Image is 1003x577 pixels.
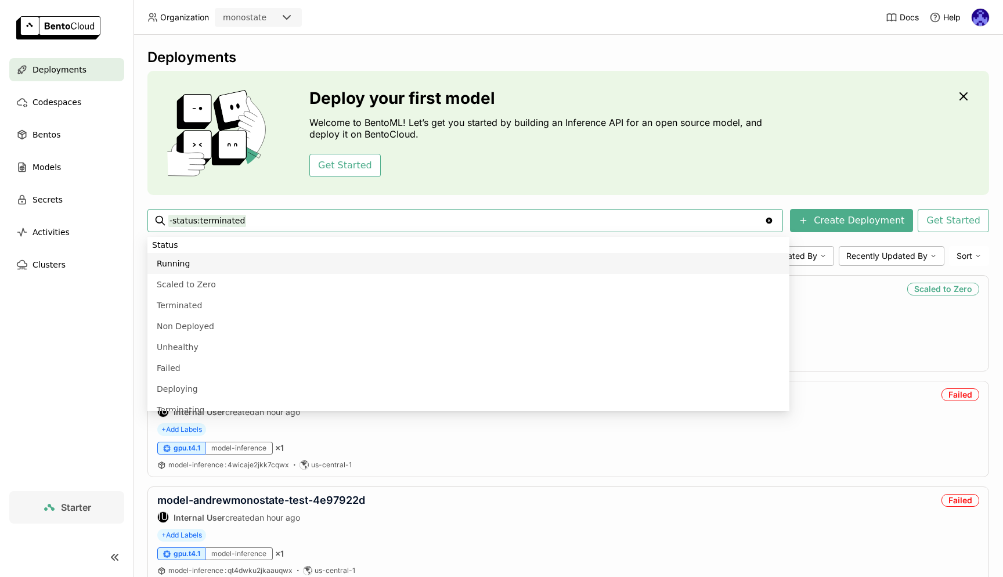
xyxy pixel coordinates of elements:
span: model-inference qt4dwku2jkaauqwx [168,566,293,575]
a: Clusters [9,253,124,276]
span: model-inference 4wicaje2jkk7cqwx [168,460,289,469]
div: Scaled to Zero [907,283,979,295]
div: created [157,406,363,417]
span: Docs [900,12,919,23]
span: : [225,460,226,469]
h3: Deploy your first model [309,89,768,107]
div: created [157,511,365,523]
li: Deploying [147,378,789,399]
span: gpu.t4.1 [174,549,200,558]
a: Codespaces [9,91,124,114]
span: Organization [160,12,209,23]
a: Activities [9,221,124,244]
div: Deployments [147,49,989,66]
span: Models [33,160,61,174]
a: Docs [886,12,919,23]
button: Get Started [918,209,989,232]
li: Non Deployed [147,316,789,337]
p: Welcome to BentoML! Let’s get you started by building an Inference API for an open source model, ... [309,117,768,140]
a: Bentos [9,123,124,146]
div: Internal User [157,511,169,523]
div: Failed [941,494,979,507]
span: +Add Labels [157,529,206,542]
img: logo [16,16,100,39]
li: Unhealthy [147,337,789,358]
span: Recently Updated By [846,251,928,261]
span: +Add Labels [157,423,206,436]
div: Sort [949,246,989,266]
div: IU [158,512,168,522]
li: Running [147,253,789,274]
input: Search [168,211,764,230]
img: cover onboarding [157,89,282,176]
a: Starter [9,491,124,524]
a: model-inference:4wicaje2jkk7cqwx [168,460,289,470]
span: Secrets [33,193,63,207]
strong: Internal User [174,407,225,417]
span: Clusters [33,258,66,272]
span: Starter [61,502,91,513]
span: Help [943,12,961,23]
span: × 1 [275,443,284,453]
span: Created By [774,251,817,261]
div: monostate [223,12,266,23]
div: Created By [767,246,834,266]
div: Internal User [157,406,169,417]
span: : [225,566,226,575]
span: us-central-1 [311,460,352,470]
div: model-inference [205,547,273,560]
svg: Clear value [764,216,774,225]
span: an hour ago [255,407,300,417]
li: Scaled to Zero [147,274,789,295]
span: an hour ago [255,513,300,522]
div: model-inference [205,442,273,455]
span: × 1 [275,549,284,559]
div: IU [158,406,168,417]
strong: Internal User [174,513,225,522]
div: Failed [941,388,979,401]
input: Selected monostate. [268,12,269,24]
a: Models [9,156,124,179]
li: Terminating [147,399,789,420]
div: Help [929,12,961,23]
div: Recently Updated By [839,246,944,266]
li: Terminated [147,295,789,316]
span: gpu.t4.1 [174,443,200,453]
img: Andrew correa [972,9,989,26]
span: Codespaces [33,95,81,109]
a: Secrets [9,188,124,211]
button: Get Started [309,154,381,177]
li: Status [147,237,789,253]
span: Bentos [33,128,60,142]
span: Deployments [33,63,86,77]
li: Failed [147,358,789,378]
span: Activities [33,225,70,239]
a: model-andrewmonostate-test-4e97922d [157,494,365,506]
a: Deployments [9,58,124,81]
button: Create Deployment [790,209,913,232]
ul: Menu [147,237,789,411]
a: model-inference:qt4dwku2jkaauqwx [168,566,293,575]
span: Sort [957,251,972,261]
span: us-central-1 [315,566,355,575]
